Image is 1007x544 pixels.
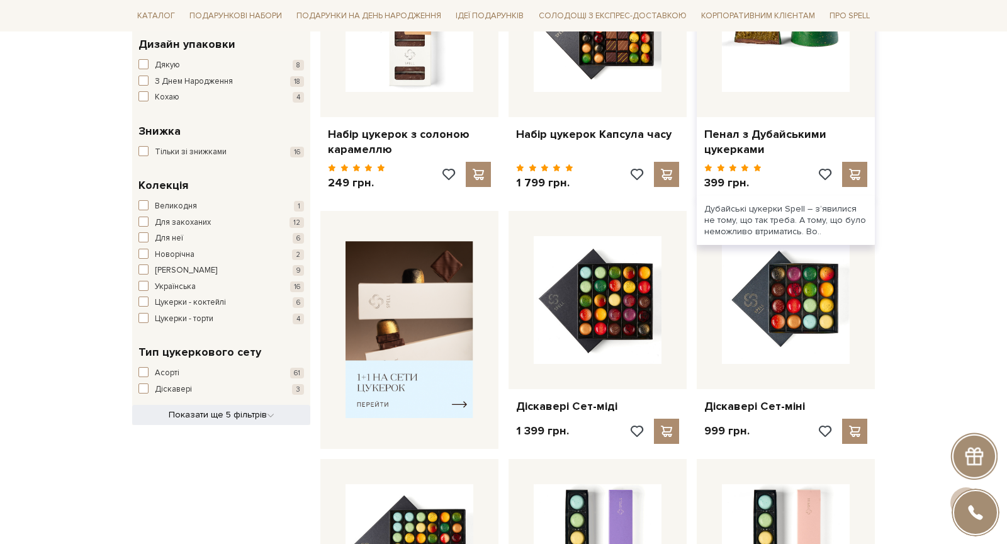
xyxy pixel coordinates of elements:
span: Великодня [155,200,197,213]
p: 399 грн. [704,176,762,190]
span: 16 [290,281,304,292]
p: 249 грн. [328,176,385,190]
span: Діскавері [155,383,192,396]
a: Набір цукерок Капсула часу [516,127,679,142]
button: [PERSON_NAME] 9 [138,264,304,277]
button: Дякую 8 [138,59,304,72]
a: Корпоративним клієнтам [696,5,820,26]
span: Подарункові набори [184,6,287,26]
img: banner [346,241,473,418]
div: Дубайські цукерки Spell – з’явилися не тому, що так треба. А тому, що було неможливо втриматись. ... [697,196,875,246]
span: Ідеї подарунків [451,6,529,26]
p: 999 грн. [704,424,750,438]
span: Каталог [132,6,180,26]
span: 4 [293,92,304,103]
span: Асорті [155,367,179,380]
a: Діскавері Сет-міні [704,399,867,414]
span: 18 [290,76,304,87]
button: Кохаю 4 [138,91,304,104]
span: Цукерки - торти [155,313,213,326]
button: Цукерки - торти 4 [138,313,304,326]
span: 4 [293,314,304,324]
span: [PERSON_NAME] [155,264,217,277]
span: Цукерки - коктейлі [155,297,226,309]
button: Новорічна 2 [138,249,304,261]
button: Асорті 61 [138,367,304,380]
span: 61 [290,368,304,378]
span: 12 [290,217,304,228]
span: Тип цукеркового сету [138,344,261,361]
p: 1 399 грн. [516,424,569,438]
button: З Днем Народження 18 [138,76,304,88]
button: Тільки зі знижками 16 [138,146,304,159]
span: Показати ще 5 фільтрів [169,409,274,420]
span: 1 [294,201,304,212]
span: Знижка [138,123,181,140]
button: Для закоханих 12 [138,217,304,229]
span: Кохаю [155,91,179,104]
button: Українська 16 [138,281,304,293]
span: Тільки зі знижками [155,146,227,159]
span: 2 [292,249,304,260]
span: 16 [290,147,304,157]
span: Дизайн упаковки [138,36,235,53]
span: Для неї [155,232,183,245]
span: 6 [293,233,304,244]
span: 6 [293,297,304,308]
span: Колекція [138,177,188,194]
a: Солодощі з експрес-доставкою [534,5,692,26]
span: 8 [293,60,304,71]
a: Діскавері Сет-міді [516,399,679,414]
button: Показати ще 5 фільтрів [132,405,310,425]
button: Цукерки - коктейлі 6 [138,297,304,309]
button: Для неї 6 [138,232,304,245]
span: Новорічна [155,249,194,261]
span: Подарунки на День народження [291,6,446,26]
span: 3 [292,384,304,395]
a: Набір цукерок з солоною карамеллю [328,127,491,157]
span: Для закоханих [155,217,211,229]
button: Великодня 1 [138,200,304,213]
p: 1 799 грн. [516,176,573,190]
span: З Днем Народження [155,76,233,88]
span: Українська [155,281,196,293]
span: Дякую [155,59,180,72]
span: Про Spell [824,6,875,26]
button: Діскавері 3 [138,383,304,396]
span: 9 [293,265,304,276]
a: Пенал з Дубайськими цукерками [704,127,867,157]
